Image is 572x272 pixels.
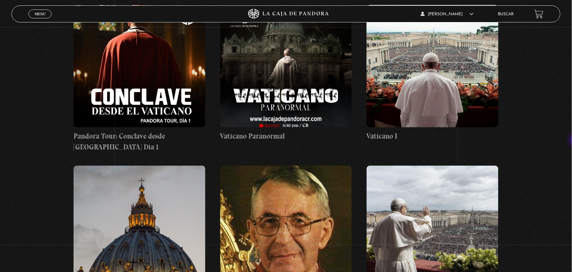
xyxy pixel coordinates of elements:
a: Pandora Tour: Conclave desde [GEOGRAPHIC_DATA] Dia 1 [74,5,205,152]
span: Menu [35,12,46,16]
h4: Vaticano Paranormal [220,131,352,142]
a: Vaticano I [367,5,498,142]
h4: Pandora Tour: Conclave desde [GEOGRAPHIC_DATA] Dia 1 [74,131,205,152]
h4: Vaticano I [367,131,498,142]
span: Cerrar [32,18,48,22]
a: Buscar [498,12,514,16]
a: Vaticano Paranormal [220,5,352,142]
a: View your shopping cart [534,10,544,19]
span: [PERSON_NAME] [421,12,474,16]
